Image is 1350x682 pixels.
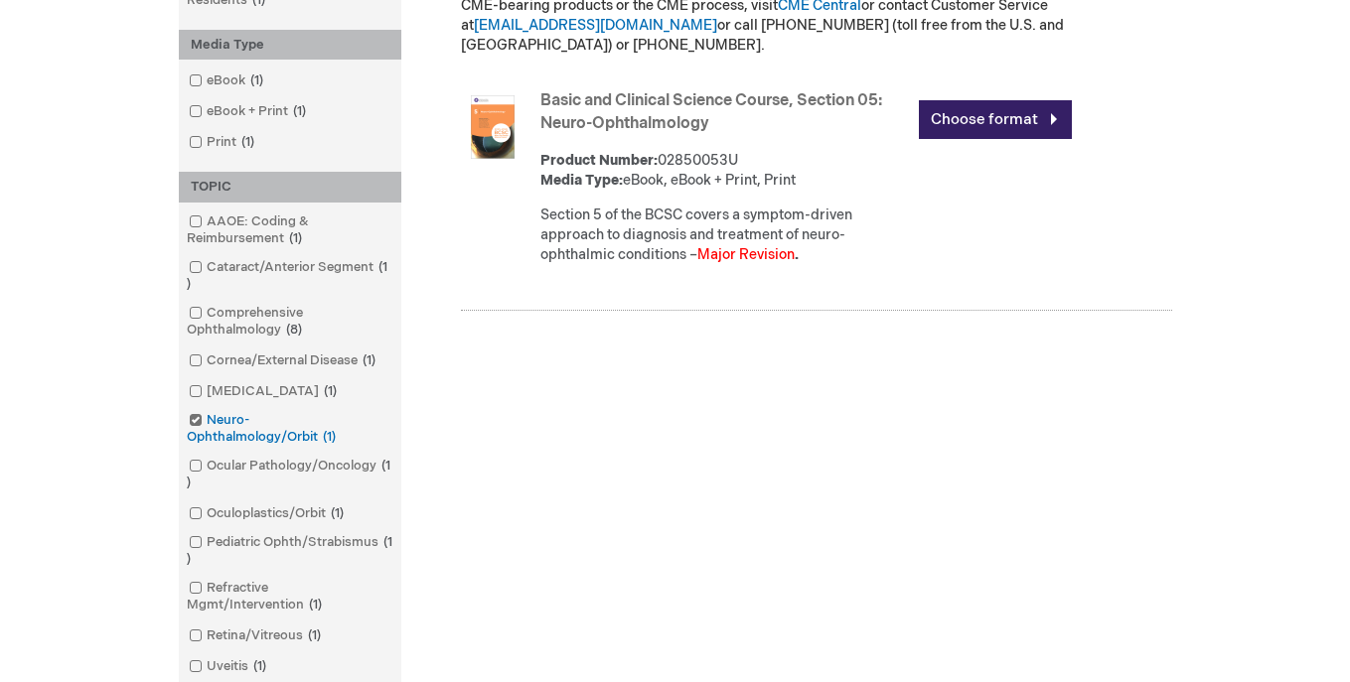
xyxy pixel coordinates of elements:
[184,212,396,248] a: AAOE: Coding & Reimbursement1
[179,172,401,203] div: TOPIC
[184,102,314,121] a: eBook + Print1
[187,534,392,567] span: 1
[795,246,799,263] strong: .
[184,351,383,370] a: Cornea/External Disease1
[461,95,525,159] img: Basic and Clinical Science Course, Section 05: Neuro-Ophthalmology
[540,205,909,265] div: Section 5 of the BCSC covers a symptom-driven approach to diagnosis and treatment of neuro-ophtha...
[281,322,307,338] span: 8
[288,103,311,119] span: 1
[184,579,396,614] a: Refractive Mgmt/Intervention1
[474,17,717,34] a: [EMAIL_ADDRESS][DOMAIN_NAME]
[245,72,268,88] span: 1
[319,383,342,399] span: 1
[184,133,262,152] a: Print1
[540,152,658,169] strong: Product Number:
[187,458,390,490] span: 1
[326,505,349,521] span: 1
[184,626,329,645] a: Retina/Vitreous1
[187,259,387,292] span: 1
[358,352,380,368] span: 1
[304,597,327,613] span: 1
[303,627,326,643] span: 1
[248,658,271,674] span: 1
[184,504,352,523] a: Oculoplastics/Orbit1
[697,246,795,263] font: Major Revision
[179,30,401,61] div: Media Type
[184,457,396,492] a: Ocular Pathology/Oncology1
[184,258,396,294] a: Cataract/Anterior Segment1
[919,100,1072,139] a: Choose format
[284,230,307,246] span: 1
[184,411,396,447] a: Neuro-Ophthalmology/Orbit1
[318,429,341,445] span: 1
[184,657,274,676] a: Uveitis1
[540,151,909,191] div: 02850053U eBook, eBook + Print, Print
[540,172,623,189] strong: Media Type:
[236,134,259,150] span: 1
[184,533,396,569] a: Pediatric Ophth/Strabismus1
[540,91,882,133] a: Basic and Clinical Science Course, Section 05: Neuro-Ophthalmology
[184,304,396,340] a: Comprehensive Ophthalmology8
[184,71,271,90] a: eBook1
[184,382,345,401] a: [MEDICAL_DATA]1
